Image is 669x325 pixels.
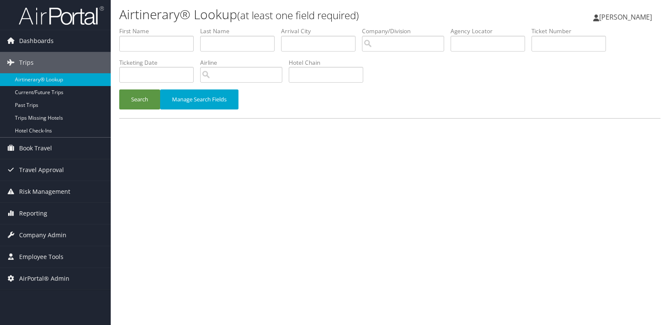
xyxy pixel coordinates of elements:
[200,58,289,67] label: Airline
[119,27,200,35] label: First Name
[119,58,200,67] label: Ticketing Date
[19,268,69,289] span: AirPortal® Admin
[119,6,480,23] h1: Airtinerary® Lookup
[599,12,652,22] span: [PERSON_NAME]
[160,89,238,109] button: Manage Search Fields
[19,30,54,52] span: Dashboards
[237,8,359,22] small: (at least one field required)
[19,159,64,181] span: Travel Approval
[281,27,362,35] label: Arrival City
[19,181,70,202] span: Risk Management
[19,246,63,267] span: Employee Tools
[362,27,451,35] label: Company/Division
[19,6,104,26] img: airportal-logo.png
[19,224,66,246] span: Company Admin
[19,52,34,73] span: Trips
[289,58,370,67] label: Hotel Chain
[119,89,160,109] button: Search
[531,27,612,35] label: Ticket Number
[19,203,47,224] span: Reporting
[451,27,531,35] label: Agency Locator
[19,138,52,159] span: Book Travel
[200,27,281,35] label: Last Name
[593,4,660,30] a: [PERSON_NAME]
